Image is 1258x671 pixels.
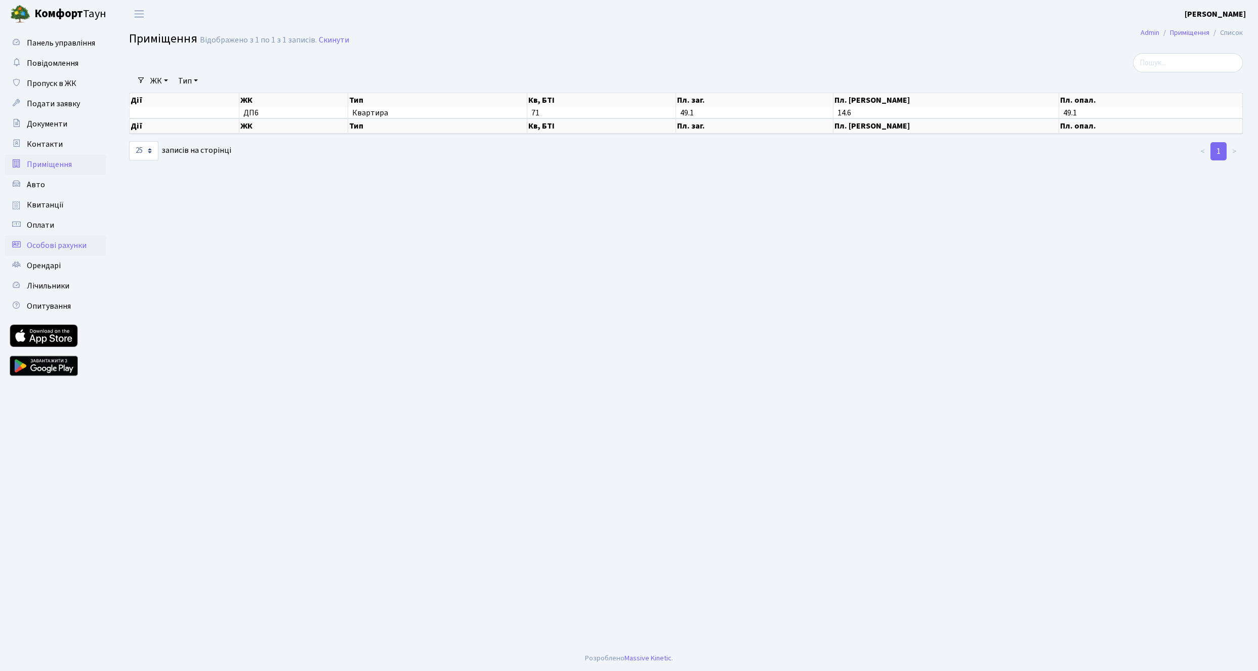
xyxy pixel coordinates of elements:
th: Дії [130,93,239,107]
span: 14.6 [837,107,851,118]
a: Орендарі [5,256,106,276]
img: logo.png [10,4,30,24]
a: Опитування [5,296,106,316]
a: Admin [1141,27,1159,38]
a: Особові рахунки [5,235,106,256]
th: ЖК [239,93,348,107]
a: Квитанції [5,195,106,215]
span: 49.1 [680,107,694,118]
th: Пл. опал. [1059,93,1243,107]
span: Подати заявку [27,98,80,109]
th: Кв, БТІ [527,118,676,134]
a: Приміщення [1170,27,1209,38]
span: 71 [531,107,539,118]
a: Повідомлення [5,53,106,73]
a: 1 [1210,142,1227,160]
a: Панель управління [5,33,106,53]
li: Список [1209,27,1243,38]
a: Пропуск в ЖК [5,73,106,94]
div: Відображено з 1 по 1 з 1 записів. [200,35,317,45]
a: Скинути [319,35,349,45]
a: ЖК [146,72,172,90]
input: Пошук... [1133,53,1243,72]
th: Пл. заг. [676,93,833,107]
a: Контакти [5,134,106,154]
span: Панель управління [27,37,95,49]
a: Приміщення [5,154,106,175]
a: Тип [174,72,202,90]
a: Авто [5,175,106,195]
select: записів на сторінці [129,141,158,160]
a: Оплати [5,215,106,235]
span: Повідомлення [27,58,78,69]
button: Переключити навігацію [127,6,152,22]
span: Квартира [352,109,522,117]
nav: breadcrumb [1125,22,1258,44]
span: Приміщення [129,30,197,48]
b: [PERSON_NAME] [1185,9,1246,20]
th: Пл. [PERSON_NAME] [833,93,1059,107]
span: 49.1 [1063,107,1077,118]
a: Подати заявку [5,94,106,114]
div: Розроблено . [585,653,673,664]
th: Дії [130,118,239,134]
th: Кв, БТІ [527,93,676,107]
a: Лічильники [5,276,106,296]
th: Тип [348,93,527,107]
span: Пропуск в ЖК [27,78,76,89]
th: Пл. [PERSON_NAME] [833,118,1059,134]
span: Лічильники [27,280,69,291]
th: Пл. заг. [676,118,833,134]
a: Massive Kinetic [624,653,672,663]
label: записів на сторінці [129,141,231,160]
span: Контакти [27,139,63,150]
span: Таун [34,6,106,23]
span: Опитування [27,301,71,312]
span: Приміщення [27,159,72,170]
span: Авто [27,179,45,190]
span: Квитанції [27,199,64,211]
span: ДП6 [243,109,344,117]
th: Пл. опал. [1059,118,1243,134]
a: [PERSON_NAME] [1185,8,1246,20]
span: Документи [27,118,67,130]
span: Оплати [27,220,54,231]
th: Тип [348,118,527,134]
a: Документи [5,114,106,134]
th: ЖК [239,118,348,134]
span: Особові рахунки [27,240,87,251]
b: Комфорт [34,6,83,22]
span: Орендарі [27,260,61,271]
